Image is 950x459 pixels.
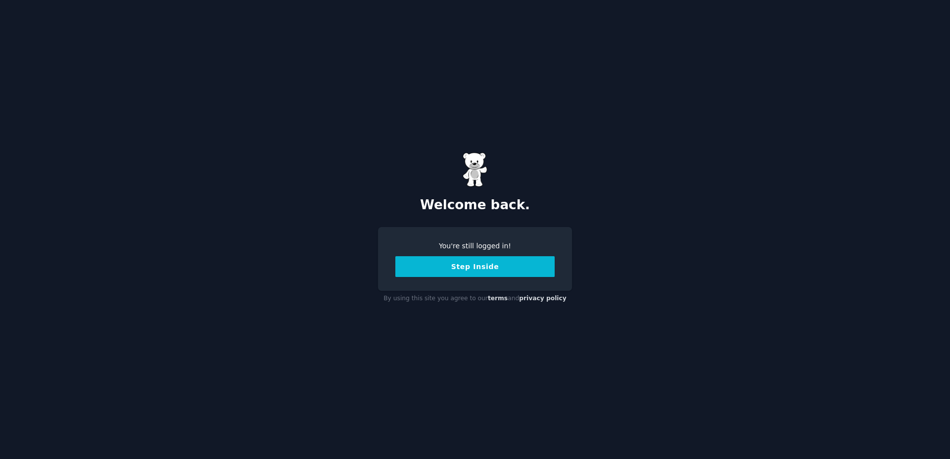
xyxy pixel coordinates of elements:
a: Step Inside [395,263,555,271]
h2: Welcome back. [378,197,572,213]
div: You're still logged in! [395,241,555,251]
a: terms [488,295,508,302]
a: privacy policy [519,295,567,302]
div: By using this site you agree to our and [378,291,572,307]
button: Step Inside [395,256,555,277]
img: Gummy Bear [463,152,487,187]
